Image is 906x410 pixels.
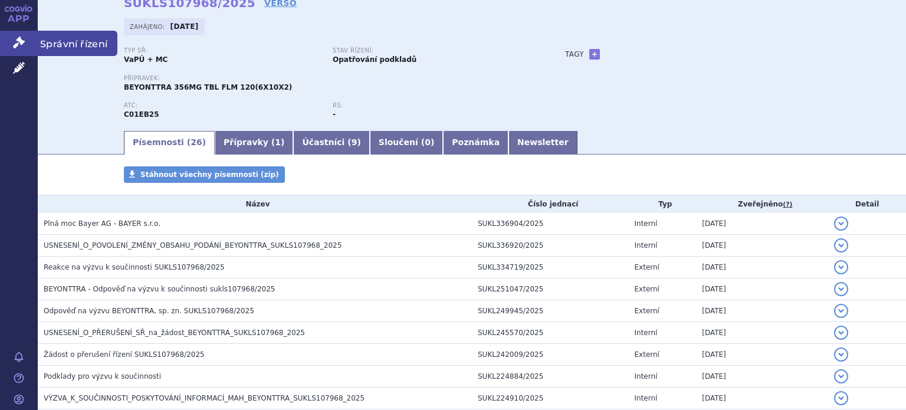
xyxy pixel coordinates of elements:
[472,344,629,366] td: SUKL242009/2025
[333,47,530,54] p: Stav řízení:
[472,278,629,300] td: SUKL251047/2025
[472,195,629,213] th: Číslo jednací
[696,213,828,235] td: [DATE]
[124,75,541,82] p: Přípravek:
[696,344,828,366] td: [DATE]
[696,322,828,344] td: [DATE]
[635,307,659,315] span: Externí
[834,304,848,318] button: detail
[333,110,336,119] strong: -
[352,137,357,147] span: 9
[565,47,584,61] h3: Tagy
[44,394,365,402] span: VÝZVA_K_SOUČINNOSTI_POSKYTOVÁNÍ_INFORMACÍ_MAH_BEYONTTRA_SUKLS107968_2025
[635,241,658,250] span: Interní
[635,394,658,402] span: Interní
[370,131,443,155] a: Sloučení (0)
[834,238,848,252] button: detail
[44,263,225,271] span: Reakce na výzvu k součinnosti SUKLS107968/2025
[472,322,629,344] td: SUKL245570/2025
[834,347,848,362] button: detail
[124,102,321,109] p: ATC:
[443,131,508,155] a: Poznámka
[140,170,279,179] span: Stáhnout všechny písemnosti (zip)
[124,166,285,183] a: Stáhnout všechny písemnosti (zip)
[834,326,848,340] button: detail
[44,219,160,228] span: Plná moc Bayer AG - BAYER s.r.o.
[472,388,629,409] td: SUKL224910/2025
[44,372,161,381] span: Podklady pro výzvu k součinnosti
[635,263,659,271] span: Externí
[696,195,828,213] th: Zveřejněno
[635,372,658,381] span: Interní
[130,22,167,31] span: Zahájeno:
[44,241,342,250] span: USNESENÍ_O_POVOLENÍ_ZMĚNY_OBSAHU_PODÁNÍ_BEYONTTRA_SUKLS107968_2025
[38,195,472,213] th: Název
[472,366,629,388] td: SUKL224884/2025
[834,391,848,405] button: detail
[38,31,117,55] span: Správní řízení
[425,137,431,147] span: 0
[783,201,792,209] abbr: (?)
[635,219,658,228] span: Interní
[275,137,281,147] span: 1
[472,213,629,235] td: SUKL336904/2025
[472,300,629,322] td: SUKL249945/2025
[635,285,659,293] span: Externí
[696,235,828,257] td: [DATE]
[124,47,321,54] p: Typ SŘ:
[696,366,828,388] td: [DATE]
[44,285,275,293] span: BEYONTTRA - Odpověď na výzvu k součinnosti sukls107968/2025
[293,131,369,155] a: Účastníci (9)
[191,137,202,147] span: 26
[828,195,906,213] th: Detail
[215,131,293,155] a: Přípravky (1)
[44,307,254,315] span: Odpověď na výzvu BEYONTTRA, sp. zn. SUKLS107968/2025
[333,102,530,109] p: RS:
[589,49,600,60] a: +
[635,329,658,337] span: Interní
[333,55,416,64] strong: Opatřování podkladů
[472,257,629,278] td: SUKL334719/2025
[124,83,292,91] span: BEYONTTRA 356MG TBL FLM 120(6X10X2)
[696,300,828,322] td: [DATE]
[472,235,629,257] td: SUKL336920/2025
[124,55,168,64] strong: VaPÚ + MC
[696,278,828,300] td: [DATE]
[629,195,697,213] th: Typ
[696,257,828,278] td: [DATE]
[170,22,199,31] strong: [DATE]
[508,131,577,155] a: Newsletter
[124,131,215,155] a: Písemnosti (26)
[834,217,848,231] button: detail
[696,388,828,409] td: [DATE]
[834,369,848,383] button: detail
[124,110,159,119] strong: AKORAMIDIS
[635,350,659,359] span: Externí
[44,329,305,337] span: USNESENÍ_O_PŘERUŠENÍ_SŘ_na_žádost_BEYONTTRA_SUKLS107968_2025
[44,350,205,359] span: Žádost o přerušení řízení SUKLS107968/2025
[834,282,848,296] button: detail
[834,260,848,274] button: detail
